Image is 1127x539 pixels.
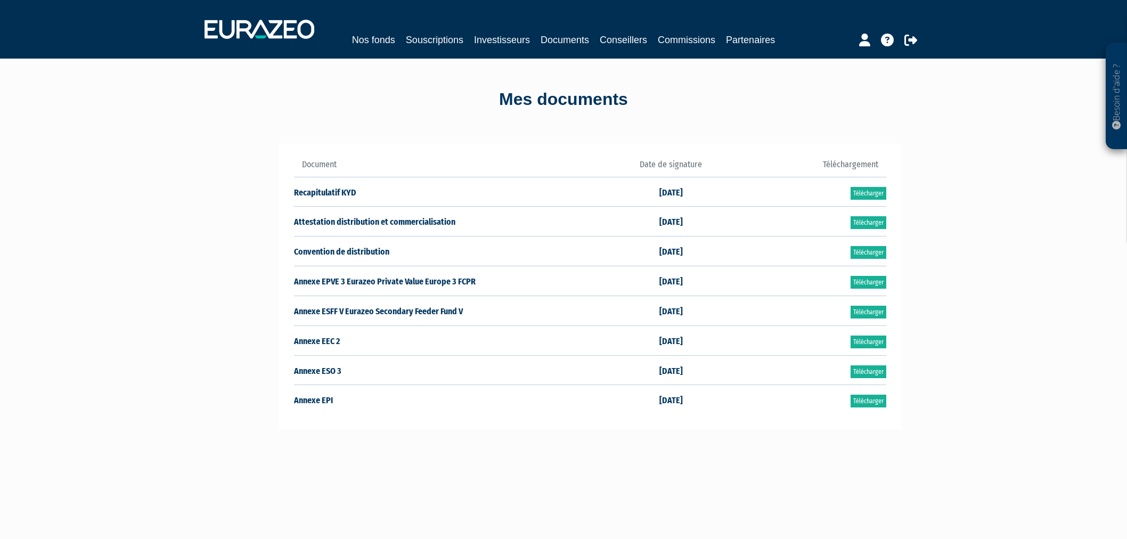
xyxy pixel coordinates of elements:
[617,207,725,236] td: [DATE]
[617,177,725,207] td: [DATE]
[294,177,617,207] td: Recapitulatif KYD
[352,32,395,47] a: Nos fonds
[294,159,617,177] th: Document
[851,246,886,259] a: Télécharger
[726,32,775,47] a: Partenaires
[294,236,617,266] td: Convention de distribution
[851,276,886,289] a: Télécharger
[617,296,725,325] td: [DATE]
[725,159,886,177] th: Téléchargement
[294,355,617,385] td: Annexe ESO 3
[294,296,617,325] td: Annexe ESFF V Eurazeo Secondary Feeder Fund V
[851,187,886,200] a: Télécharger
[617,325,725,355] td: [DATE]
[617,355,725,385] td: [DATE]
[617,236,725,266] td: [DATE]
[406,32,463,47] a: Souscriptions
[294,385,617,414] td: Annexe EPI
[474,32,530,47] a: Investisseurs
[541,32,589,47] a: Documents
[851,365,886,378] a: Télécharger
[1110,48,1123,144] p: Besoin d'aide ?
[851,306,886,318] a: Télécharger
[851,336,886,348] a: Télécharger
[658,32,715,47] a: Commissions
[600,32,647,47] a: Conseillers
[617,159,725,177] th: Date de signature
[260,87,867,112] div: Mes documents
[851,216,886,229] a: Télécharger
[294,325,617,355] td: Annexe EEC 2
[205,20,314,39] img: 1732889491-logotype_eurazeo_blanc_rvb.png
[294,207,617,236] td: Attestation distribution et commercialisation
[617,385,725,414] td: [DATE]
[294,266,617,296] td: Annexe EPVE 3 Eurazeo Private Value Europe 3 FCPR
[851,395,886,407] a: Télécharger
[617,266,725,296] td: [DATE]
